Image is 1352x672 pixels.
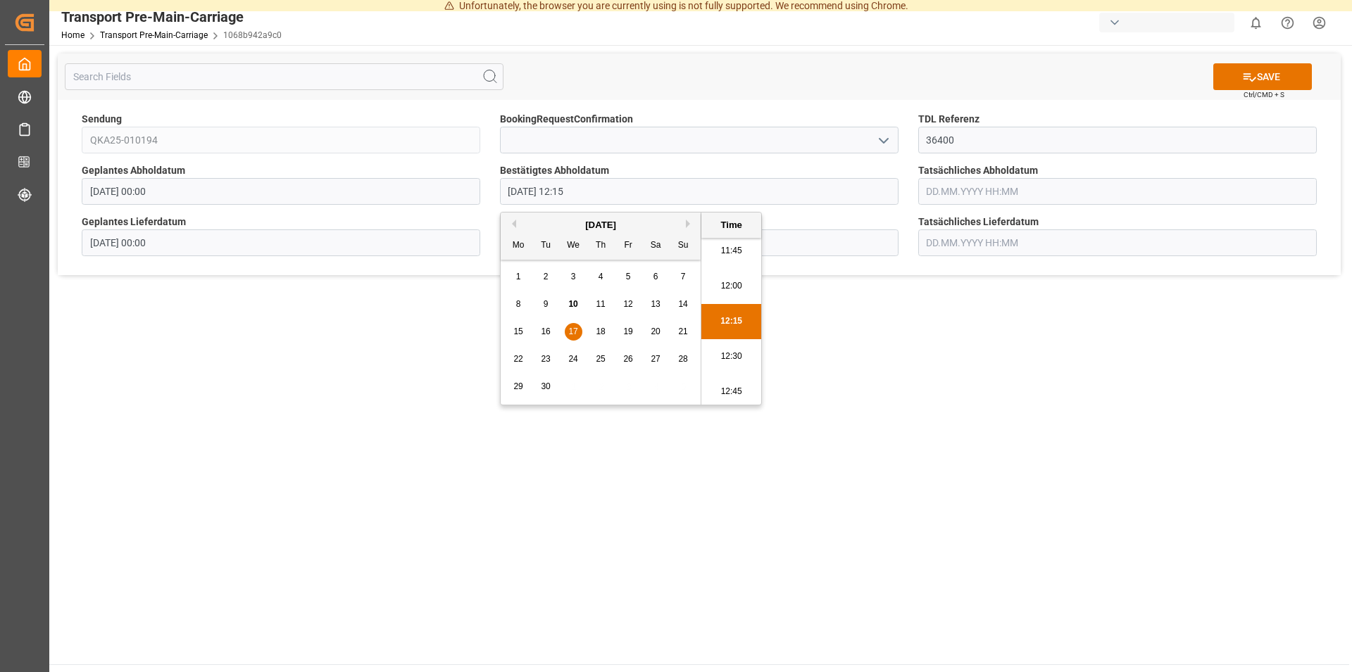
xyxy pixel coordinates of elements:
div: Choose Friday, September 26th, 2025 [620,350,637,368]
div: Choose Thursday, September 4th, 2025 [592,268,610,286]
button: Help Center [1272,7,1303,39]
div: Choose Friday, September 12th, 2025 [620,296,637,313]
span: TDL Referenz [918,112,979,127]
span: 13 [651,299,660,309]
span: 29 [513,381,522,391]
div: Choose Tuesday, September 9th, 2025 [537,296,555,313]
li: 12:30 [701,339,761,374]
span: 2 [544,272,549,281]
span: 11 [596,299,605,309]
li: 11:45 [701,234,761,269]
div: Fr [620,237,637,255]
input: DD.MM.YYYY HH:MM [82,229,480,256]
button: SAVE [1213,63,1312,90]
li: 12:15 [701,304,761,339]
span: 24 [568,354,577,364]
div: Choose Tuesday, September 23rd, 2025 [537,350,555,368]
span: 19 [623,327,632,336]
div: Sa [647,237,665,255]
div: Choose Sunday, September 21st, 2025 [675,323,692,341]
div: Choose Monday, September 1st, 2025 [510,268,527,286]
div: We [565,237,582,255]
li: 12:00 [701,269,761,304]
span: 12 [623,299,632,309]
div: Mo [510,237,527,255]
span: 7 [681,272,686,281]
div: Th [592,237,610,255]
a: Home [61,30,84,40]
div: Time [705,218,758,232]
div: Choose Tuesday, September 2nd, 2025 [537,268,555,286]
div: Choose Tuesday, September 30th, 2025 [537,378,555,395]
span: 4 [599,272,603,281]
span: 21 [678,327,687,336]
div: Choose Monday, September 29th, 2025 [510,378,527,395]
input: DD.MM.YYYY HH:MM [500,178,899,205]
span: 5 [626,272,631,281]
span: 18 [596,327,605,336]
input: Search Fields [65,63,503,90]
span: 22 [513,354,522,364]
div: Choose Sunday, September 7th, 2025 [675,268,692,286]
div: Choose Saturday, September 6th, 2025 [647,268,665,286]
span: Tatsächliches Lieferdatum [918,215,1039,229]
span: BookingRequestConfirmation [500,112,633,127]
span: 3 [571,272,576,281]
div: Choose Wednesday, September 3rd, 2025 [565,268,582,286]
span: Bestätigtes Abholdatum [500,163,609,178]
span: 8 [516,299,521,309]
span: 15 [513,327,522,336]
li: 12:45 [701,374,761,410]
div: Choose Wednesday, September 24th, 2025 [565,350,582,368]
div: Tu [537,237,555,255]
span: 20 [651,327,660,336]
div: Choose Sunday, September 28th, 2025 [675,350,692,368]
button: show 0 new notifications [1240,7,1272,39]
div: Choose Sunday, September 14th, 2025 [675,296,692,313]
div: Choose Tuesday, September 16th, 2025 [537,323,555,341]
div: Choose Thursday, September 25th, 2025 [592,350,610,368]
a: Transport Pre-Main-Carriage [100,30,208,40]
span: Geplantes Lieferdatum [82,215,186,229]
button: Next Month [686,220,694,228]
div: Choose Saturday, September 27th, 2025 [647,350,665,368]
span: 23 [541,354,550,364]
div: Choose Monday, September 15th, 2025 [510,323,527,341]
div: Choose Wednesday, September 10th, 2025 [565,296,582,313]
div: Su [675,237,692,255]
button: open menu [872,129,893,151]
div: Choose Friday, September 19th, 2025 [620,323,637,341]
div: Choose Friday, September 5th, 2025 [620,268,637,286]
span: 1 [516,272,521,281]
div: Choose Thursday, September 11th, 2025 [592,296,610,313]
span: 30 [541,381,550,391]
div: Choose Monday, September 8th, 2025 [510,296,527,313]
input: DD.MM.YYYY HH:MM [918,229,1317,256]
div: month 2025-09 [505,263,697,400]
input: DD.MM.YYYY HH:MM [918,178,1317,205]
div: Choose Saturday, September 13th, 2025 [647,296,665,313]
div: Transport Pre-Main-Carriage [61,6,282,27]
input: DD.MM.YYYY HH:MM [82,178,480,205]
span: 26 [623,354,632,364]
span: 9 [544,299,549,309]
div: [DATE] [501,218,701,232]
span: Tatsächliches Abholdatum [918,163,1038,178]
span: Geplantes Abholdatum [82,163,185,178]
span: 10 [568,299,577,309]
div: Choose Saturday, September 20th, 2025 [647,323,665,341]
div: Choose Monday, September 22nd, 2025 [510,350,527,368]
span: 6 [653,272,658,281]
button: Previous Month [508,220,516,228]
span: 27 [651,354,660,364]
span: 16 [541,327,550,336]
span: 28 [678,354,687,364]
span: Ctrl/CMD + S [1244,89,1284,100]
div: Choose Wednesday, September 17th, 2025 [565,323,582,341]
span: 25 [596,354,605,364]
span: Sendung [82,112,122,127]
div: Choose Thursday, September 18th, 2025 [592,323,610,341]
span: 17 [568,327,577,336]
span: 14 [678,299,687,309]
